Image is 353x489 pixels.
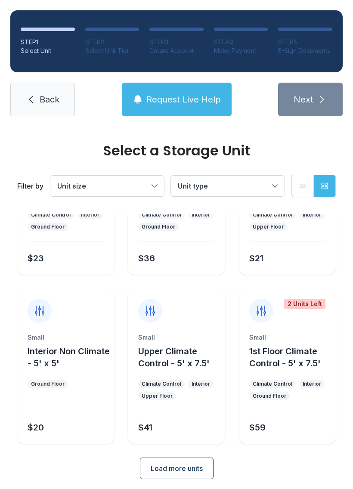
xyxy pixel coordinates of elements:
div: Filter by [17,181,43,191]
div: Ground Floor [253,393,286,399]
div: STEP 5 [278,38,332,46]
span: 1st Floor Climate Control - 5' x 7.5' [249,346,321,368]
div: Upper Floor [142,393,173,399]
button: Upper Climate Control - 5' x 7.5' [138,345,221,369]
div: Ground Floor [31,381,65,387]
div: $41 [138,421,152,433]
div: STEP 1 [21,38,75,46]
div: 2 Units Left [284,299,325,309]
div: Select Unit Tier [85,46,139,55]
div: STEP 3 [149,38,204,46]
div: Climate Control [142,381,181,387]
button: Interior Non Climate - 5' x 5' [28,345,111,369]
button: 1st Floor Climate Control - 5' x 7.5' [249,345,332,369]
div: Ground Floor [31,223,65,230]
div: Select a Storage Unit [17,144,336,158]
div: Interior [303,381,321,387]
div: STEP 4 [214,38,268,46]
div: E-Sign Documents [278,46,332,55]
span: Request Live Help [146,93,221,105]
div: Interior [81,211,99,218]
div: Climate Control [142,211,181,218]
div: Small [28,333,104,342]
div: STEP 2 [85,38,139,46]
span: Next [294,93,313,105]
span: Load more units [151,463,203,474]
div: Interior [303,211,321,218]
div: Small [249,333,325,342]
div: Ground Floor [142,223,175,230]
div: Small [138,333,214,342]
button: Unit type [171,176,285,196]
div: Climate Control [253,211,292,218]
div: $59 [249,421,266,433]
div: Interior [192,211,210,218]
div: $23 [28,252,44,264]
div: $20 [28,421,44,433]
span: Unit type [178,182,208,190]
div: Make Payment [214,46,268,55]
span: Interior Non Climate - 5' x 5' [28,346,110,368]
span: Upper Climate Control - 5' x 7.5' [138,346,210,368]
button: Unit size [50,176,164,196]
div: $21 [249,252,263,264]
div: $36 [138,252,155,264]
div: Create Account [149,46,204,55]
div: Interior [192,381,210,387]
div: Upper Floor [253,223,284,230]
span: Back [40,93,59,105]
div: Select Unit [21,46,75,55]
div: Climate Control [31,211,71,218]
span: Unit size [57,182,86,190]
div: Climate Control [253,381,292,387]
